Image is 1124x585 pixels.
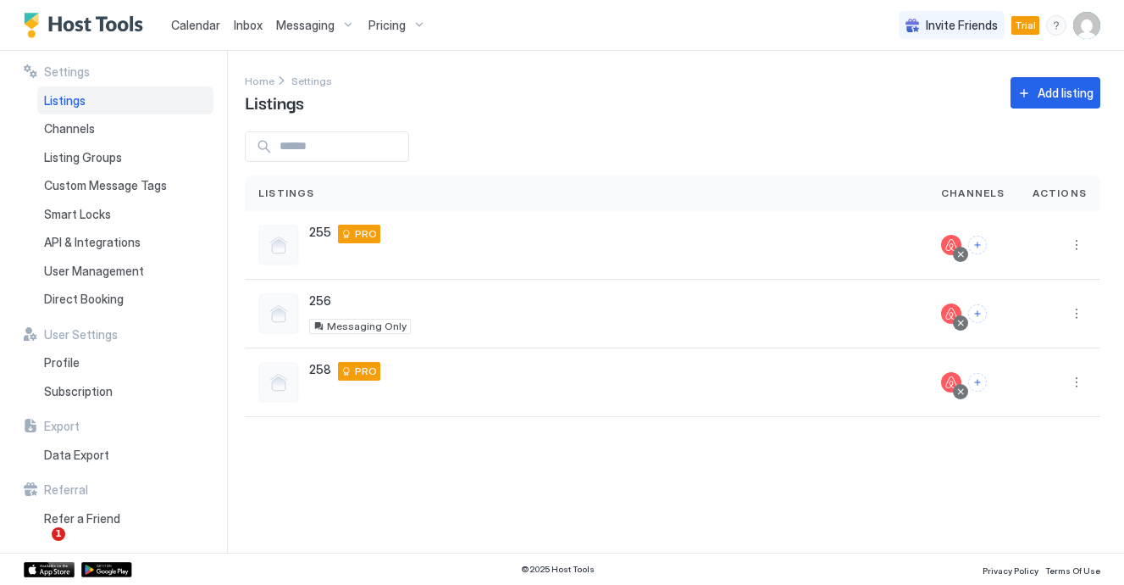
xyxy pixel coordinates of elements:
[1015,18,1036,33] span: Trial
[245,71,274,89] div: Breadcrumb
[258,186,315,201] span: Listings
[37,143,213,172] a: Listing Groups
[171,16,220,34] a: Calendar
[44,511,120,526] span: Refer a Friend
[309,362,331,377] span: 258
[291,71,332,89] div: Breadcrumb
[44,121,95,136] span: Channels
[941,186,1005,201] span: Channels
[24,13,151,38] a: Host Tools Logo
[234,18,263,32] span: Inbox
[44,448,109,463] span: Data Export
[309,225,331,240] span: 255
[276,18,335,33] span: Messaging
[37,257,213,286] a: User Management
[44,207,111,222] span: Smart Locks
[37,228,213,257] a: API & Integrations
[1066,235,1087,255] div: menu
[309,293,331,309] span: 256
[1045,560,1100,578] a: Terms Of Use
[37,441,213,470] a: Data Export
[968,373,987,392] button: Connect channels
[81,562,132,577] a: Google Play Store
[983,565,1038,576] span: Privacy Policy
[44,482,88,498] span: Referral
[273,132,408,161] input: Input Field
[926,18,998,33] span: Invite Friends
[37,171,213,200] a: Custom Message Tags
[983,560,1038,578] a: Privacy Policy
[37,285,213,314] a: Direct Booking
[1045,565,1100,576] span: Terms Of Use
[1066,372,1087,393] button: More options
[1073,12,1100,39] div: User profile
[37,114,213,143] a: Channels
[44,327,118,343] span: User Settings
[1046,15,1066,36] div: menu
[44,178,167,193] span: Custom Message Tags
[44,355,80,370] span: Profile
[37,504,213,533] a: Refer a Friend
[968,304,987,323] button: Connect channels
[44,93,86,109] span: Listings
[355,226,377,242] span: PRO
[521,564,595,575] span: © 2025 Host Tools
[44,150,122,165] span: Listing Groups
[171,18,220,32] span: Calendar
[968,236,987,254] button: Connect channels
[52,527,65,541] span: 1
[1038,84,1094,102] div: Add listing
[1066,372,1087,393] div: menu
[291,71,332,89] a: Settings
[44,292,124,307] span: Direct Booking
[44,419,80,434] span: Export
[355,364,377,379] span: PRO
[1033,186,1087,201] span: Actions
[234,16,263,34] a: Inbox
[37,377,213,406] a: Subscription
[17,527,58,568] iframe: Intercom live chat
[44,235,141,250] span: API & Integrations
[1066,304,1087,324] button: More options
[1010,77,1100,109] button: Add listing
[1066,304,1087,324] div: menu
[245,89,304,114] span: Listings
[24,562,75,577] a: App Store
[245,71,274,89] a: Home
[291,75,332,87] span: Settings
[245,75,274,87] span: Home
[44,264,144,279] span: User Management
[44,64,90,80] span: Settings
[1066,235,1087,255] button: More options
[44,384,113,399] span: Subscription
[37,200,213,229] a: Smart Locks
[37,348,213,377] a: Profile
[368,18,406,33] span: Pricing
[37,86,213,115] a: Listings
